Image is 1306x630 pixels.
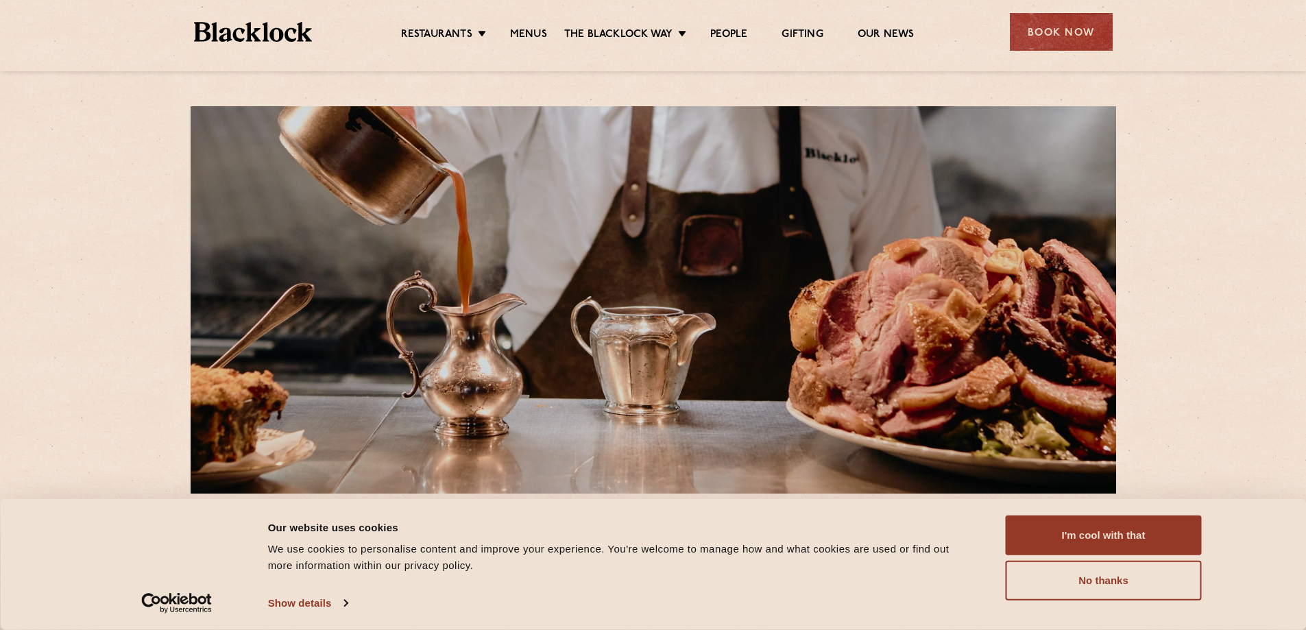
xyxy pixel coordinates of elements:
[782,28,823,43] a: Gifting
[564,28,673,43] a: The Blacklock Way
[1010,13,1113,51] div: Book Now
[268,593,348,614] a: Show details
[268,541,975,574] div: We use cookies to personalise content and improve your experience. You're welcome to manage how a...
[268,519,975,535] div: Our website uses cookies
[1006,561,1202,601] button: No thanks
[710,28,747,43] a: People
[117,593,237,614] a: Usercentrics Cookiebot - opens in a new window
[1006,516,1202,555] button: I'm cool with that
[510,28,547,43] a: Menus
[401,28,472,43] a: Restaurants
[858,28,915,43] a: Our News
[194,22,313,42] img: BL_Textured_Logo-footer-cropped.svg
